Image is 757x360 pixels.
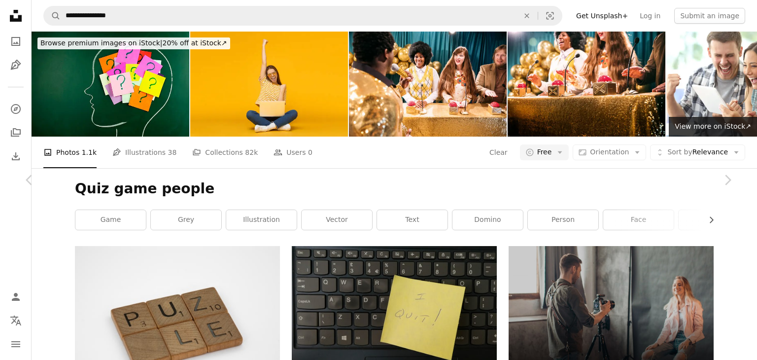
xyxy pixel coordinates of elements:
span: Sort by [667,148,692,156]
span: 0 [308,147,312,158]
button: Free [520,144,569,160]
button: Visual search [538,6,562,25]
h1: Quiz game people [75,180,714,198]
a: text [377,210,447,230]
a: Photos [6,32,26,51]
a: Illustrations 38 [112,137,176,168]
button: Language [6,311,26,330]
span: Relevance [667,147,728,157]
button: Orientation [573,144,646,160]
a: View more on iStock↗ [669,117,757,137]
button: Menu [6,334,26,354]
button: Clear [489,144,508,160]
div: 20% off at iStock ↗ [37,37,230,49]
button: Sort byRelevance [650,144,745,160]
span: Browse premium images on iStock | [40,39,162,47]
a: brown wooden number 2 sign [75,319,280,327]
img: Retro Television Gameshow Broadcast [349,32,507,137]
a: domino [452,210,523,230]
a: game [75,210,146,230]
button: Submit an image [674,8,745,24]
span: 38 [168,147,177,158]
a: Log in [634,8,666,24]
a: grey [151,210,221,230]
a: Log in / Sign up [6,287,26,307]
button: Search Unsplash [44,6,61,25]
a: Explore [6,99,26,119]
a: Illustrations [6,55,26,75]
button: Clear [516,6,538,25]
a: illustration [226,210,297,230]
a: vector [302,210,372,230]
img: Retro Television Gameshow Broadcast [508,32,665,137]
a: Get Unsplash+ [570,8,634,24]
a: face [603,210,674,230]
a: a yellow notepad on a keyboard [292,310,497,319]
img: She is a winner! Excited young female with laptop isolated on yellow background [190,32,348,137]
span: Orientation [590,148,629,156]
span: View more on iStock ↗ [675,122,751,130]
span: 82k [245,147,258,158]
a: person [528,210,598,230]
a: Next [698,133,757,227]
a: avatar [679,210,749,230]
span: Free [537,147,552,157]
a: Collections 82k [192,137,258,168]
img: blackboard [32,32,189,137]
a: Browse premium images on iStock|20% off at iStock↗ [32,32,236,55]
a: Users 0 [274,137,312,168]
a: Collections [6,123,26,143]
form: Find visuals sitewide [43,6,562,26]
